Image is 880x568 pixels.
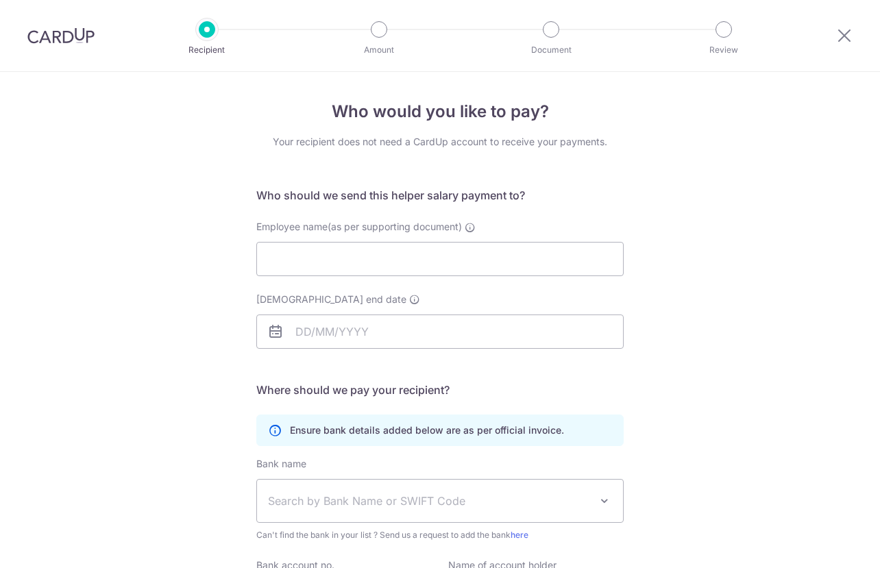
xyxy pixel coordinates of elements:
p: Ensure bank details added below are as per official invoice. [290,423,564,437]
h4: Who would you like to pay? [256,99,624,124]
span: Employee name(as per supporting document) [256,221,462,232]
input: DD/MM/YYYY [256,314,624,349]
h5: Who should we send this helper salary payment to? [256,187,624,203]
div: Your recipient does not need a CardUp account to receive your payments. [256,135,624,149]
span: [DEMOGRAPHIC_DATA] end date [256,293,406,306]
span: Search by Bank Name or SWIFT Code [268,493,590,509]
span: Can't find the bank in your list ? Send us a request to add the bank [256,528,624,542]
a: here [511,530,528,540]
p: Amount [328,43,430,57]
label: Bank name [256,457,306,471]
p: Document [500,43,602,57]
img: CardUp [27,27,95,44]
p: Review [673,43,774,57]
p: Recipient [156,43,258,57]
h5: Where should we pay your recipient? [256,382,624,398]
